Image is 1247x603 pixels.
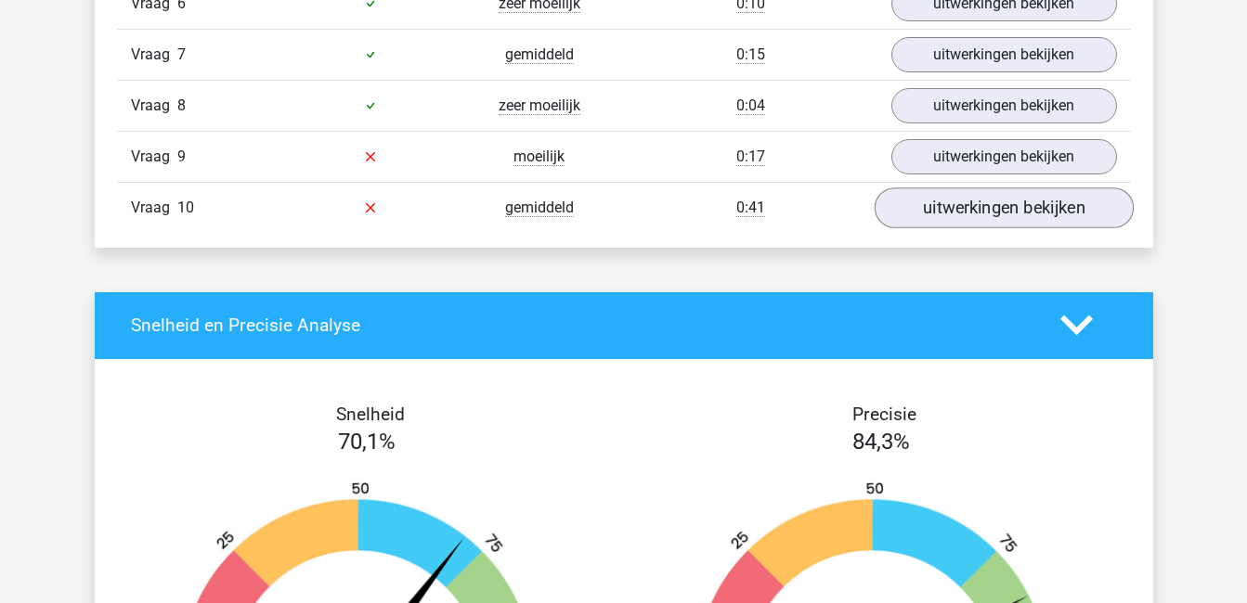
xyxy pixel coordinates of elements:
span: 0:04 [736,96,765,115]
span: Vraag [131,197,177,219]
a: uitwerkingen bekijken [891,88,1117,123]
span: 7 [177,45,186,63]
span: 8 [177,96,186,114]
h4: Precisie [645,404,1124,425]
a: uitwerkingen bekijken [891,139,1117,174]
span: 70,1% [338,429,396,455]
span: 9 [177,148,186,165]
span: zeer moeilijk [499,96,580,115]
span: 0:41 [736,199,765,217]
span: gemiddeld [505,199,574,217]
h4: Snelheid en Precisie Analyse [131,314,1033,336]
span: gemiddeld [505,45,574,64]
a: uitwerkingen bekijken [874,187,1133,228]
h4: Snelheid [131,404,610,425]
span: 0:17 [736,148,765,166]
a: uitwerkingen bekijken [891,37,1117,72]
span: 84,3% [852,429,910,455]
span: 10 [177,199,194,216]
span: Vraag [131,95,177,117]
span: moeilijk [513,148,565,166]
span: 0:15 [736,45,765,64]
span: Vraag [131,44,177,66]
span: Vraag [131,146,177,168]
